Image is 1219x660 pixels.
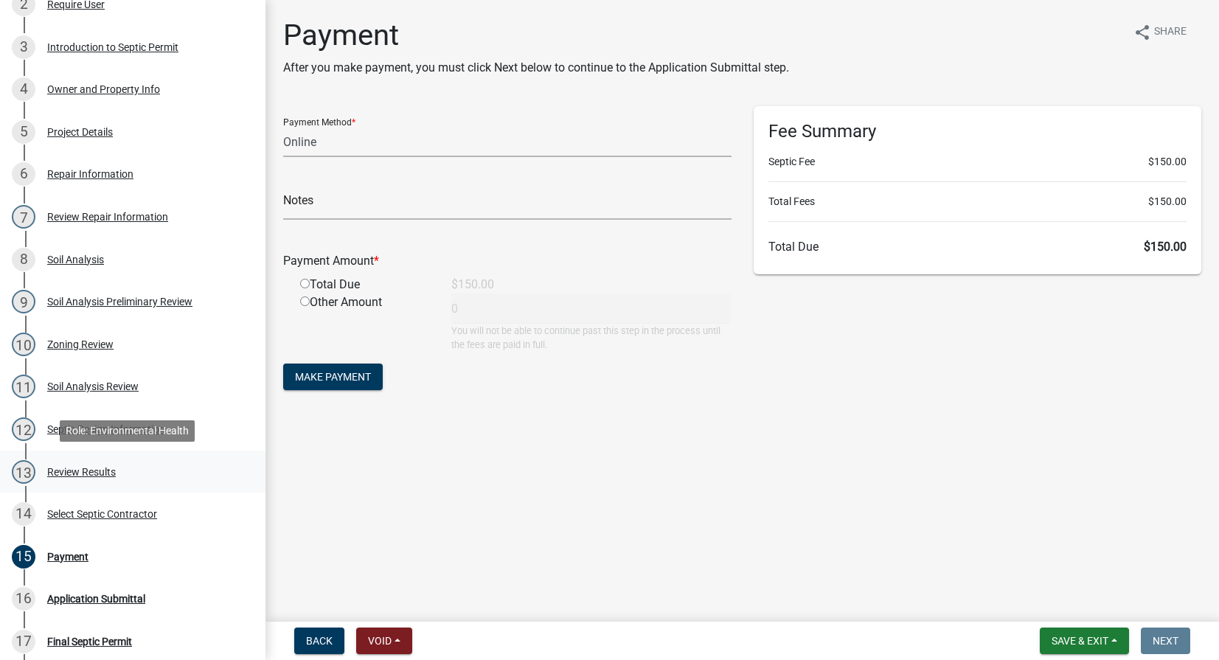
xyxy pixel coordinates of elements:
div: 12 [12,417,35,441]
span: Share [1154,24,1187,41]
div: Review Results [47,467,116,477]
div: Introduction to Septic Permit [47,42,178,52]
span: Back [306,635,333,647]
button: Save & Exit [1040,628,1129,654]
div: Repair Information [47,169,133,179]
div: Owner and Property Info [47,84,160,94]
h6: Total Due [768,240,1187,254]
div: Other Amount [289,293,440,352]
div: 15 [12,545,35,569]
button: Next [1141,628,1190,654]
li: Total Fees [768,194,1187,209]
i: share [1133,24,1151,41]
div: Soil Analysis Review [47,381,139,392]
div: 9 [12,290,35,313]
span: Void [368,635,392,647]
div: 6 [12,162,35,186]
div: Zoning Review [47,339,114,350]
div: 14 [12,502,35,526]
button: shareShare [1122,18,1198,46]
h1: Payment [283,18,789,53]
div: 5 [12,120,35,144]
div: Project Details [47,127,113,137]
button: Back [294,628,344,654]
div: 8 [12,248,35,271]
div: 13 [12,460,35,484]
div: Soil Analysis [47,254,104,265]
span: $150.00 [1144,240,1187,254]
div: Payment Amount [272,252,743,270]
div: Soil Analysis Preliminary Review [47,296,192,307]
li: Septic Fee [768,154,1187,170]
div: Review Repair Information [47,212,168,222]
div: Select Septic Contractor [47,509,157,519]
span: Next [1153,635,1178,647]
span: Save & Exit [1052,635,1108,647]
div: 11 [12,375,35,398]
div: Application Submittal [47,594,145,604]
span: $150.00 [1148,154,1187,170]
div: Septic Design Information [47,424,165,434]
div: Payment [47,552,88,562]
div: 4 [12,77,35,101]
h6: Fee Summary [768,121,1187,142]
div: Total Due [289,276,440,293]
div: 3 [12,35,35,59]
button: Make Payment [283,364,383,390]
div: Final Septic Permit [47,636,132,647]
div: 10 [12,333,35,356]
span: Make Payment [295,371,371,383]
div: 17 [12,630,35,653]
p: After you make payment, you must click Next below to continue to the Application Submittal step. [283,59,789,77]
div: Role: Environmental Health [60,420,195,442]
div: 7 [12,205,35,229]
button: Void [356,628,412,654]
span: $150.00 [1148,194,1187,209]
div: 16 [12,587,35,611]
